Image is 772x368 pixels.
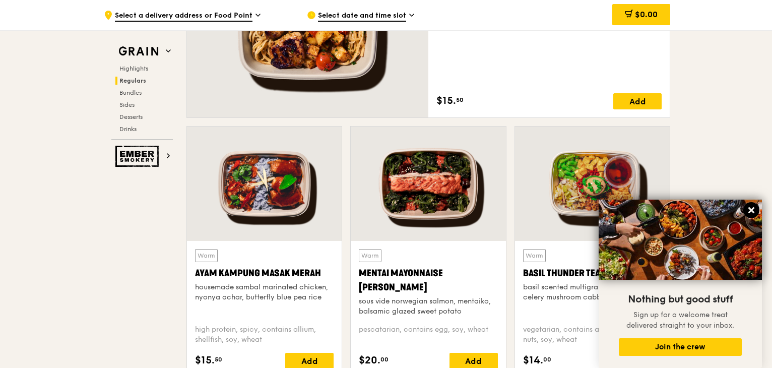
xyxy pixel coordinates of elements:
[215,355,222,363] span: 50
[119,77,146,84] span: Regulars
[195,249,218,262] div: Warm
[456,96,464,104] span: 50
[195,282,334,302] div: housemade sambal marinated chicken, nyonya achar, butterfly blue pea rice
[626,311,734,330] span: Sign up for a welcome treat delivered straight to your inbox.
[119,89,142,96] span: Bundles
[523,353,543,368] span: $14.
[436,93,456,108] span: $15.
[119,113,143,120] span: Desserts
[743,202,759,218] button: Close
[523,266,662,280] div: Basil Thunder Tea Rice
[195,325,334,345] div: high protein, spicy, contains allium, shellfish, soy, wheat
[119,65,148,72] span: Highlights
[523,249,546,262] div: Warm
[599,200,762,280] img: DSC07876-Edit02-Large.jpeg
[619,338,742,356] button: Join the crew
[523,282,662,302] div: basil scented multigrain rice, braised celery mushroom cabbage, hanjuku egg
[628,293,733,305] span: Nothing but good stuff
[195,266,334,280] div: Ayam Kampung Masak Merah
[359,249,381,262] div: Warm
[115,11,252,22] span: Select a delivery address or Food Point
[635,10,658,19] span: $0.00
[115,146,162,167] img: Ember Smokery web logo
[318,11,406,22] span: Select date and time slot
[359,266,497,294] div: Mentai Mayonnaise [PERSON_NAME]
[115,42,162,60] img: Grain web logo
[523,325,662,345] div: vegetarian, contains allium, barley, egg, nuts, soy, wheat
[119,126,137,133] span: Drinks
[543,355,551,363] span: 00
[359,353,380,368] span: $20.
[195,353,215,368] span: $15.
[359,325,497,345] div: pescatarian, contains egg, soy, wheat
[380,355,389,363] span: 00
[119,101,135,108] span: Sides
[613,93,662,109] div: Add
[359,296,497,317] div: sous vide norwegian salmon, mentaiko, balsamic glazed sweet potato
